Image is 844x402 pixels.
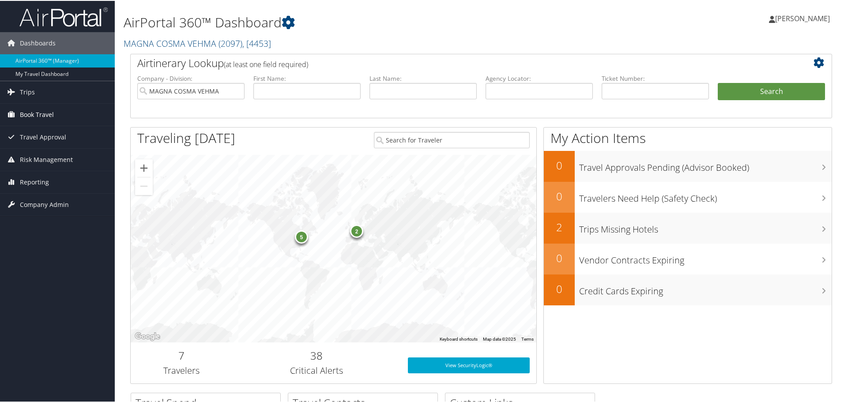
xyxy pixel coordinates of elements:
[718,82,825,100] button: Search
[374,131,530,147] input: Search for Traveler
[242,37,271,49] span: , [ 4453 ]
[20,31,56,53] span: Dashboards
[137,73,245,82] label: Company - Division:
[20,125,66,147] span: Travel Approval
[239,347,395,362] h2: 38
[544,281,575,296] h2: 0
[544,219,575,234] h2: 2
[20,170,49,192] span: Reporting
[219,37,242,49] span: ( 2097 )
[408,357,530,372] a: View SecurityLogic®
[544,250,575,265] h2: 0
[521,336,534,341] a: Terms (opens in new tab)
[133,330,162,342] img: Google
[369,73,477,82] label: Last Name:
[544,128,832,147] h1: My Action Items
[124,37,271,49] a: MAGNA COSMA VEHMA
[544,243,832,274] a: 0Vendor Contracts Expiring
[19,6,108,26] img: airportal-logo.png
[579,187,832,204] h3: Travelers Need Help (Safety Check)
[483,336,516,341] span: Map data ©2025
[544,157,575,172] h2: 0
[544,212,832,243] a: 2Trips Missing Hotels
[137,128,235,147] h1: Traveling [DATE]
[486,73,593,82] label: Agency Locator:
[124,12,600,31] h1: AirPortal 360™ Dashboard
[544,150,832,181] a: 0Travel Approvals Pending (Advisor Booked)
[20,193,69,215] span: Company Admin
[239,364,395,376] h3: Critical Alerts
[135,177,153,194] button: Zoom out
[294,229,308,242] div: 5
[137,55,767,70] h2: Airtinerary Lookup
[350,223,363,237] div: 2
[769,4,839,31] a: [PERSON_NAME]
[20,80,35,102] span: Trips
[579,218,832,235] h3: Trips Missing Hotels
[137,364,226,376] h3: Travelers
[579,280,832,297] h3: Credit Cards Expiring
[440,335,478,342] button: Keyboard shortcuts
[133,330,162,342] a: Open this area in Google Maps (opens a new window)
[544,188,575,203] h2: 0
[579,249,832,266] h3: Vendor Contracts Expiring
[224,59,308,68] span: (at least one field required)
[775,13,830,23] span: [PERSON_NAME]
[579,156,832,173] h3: Travel Approvals Pending (Advisor Booked)
[135,158,153,176] button: Zoom in
[253,73,361,82] label: First Name:
[137,347,226,362] h2: 7
[602,73,709,82] label: Ticket Number:
[544,274,832,304] a: 0Credit Cards Expiring
[20,148,73,170] span: Risk Management
[544,181,832,212] a: 0Travelers Need Help (Safety Check)
[20,103,54,125] span: Book Travel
